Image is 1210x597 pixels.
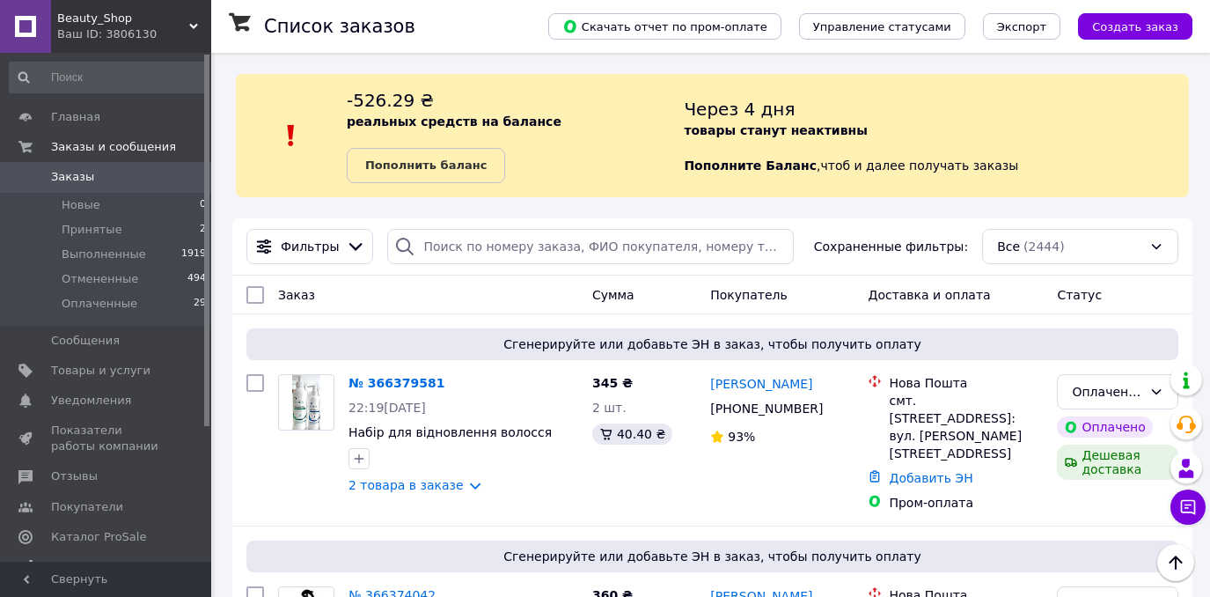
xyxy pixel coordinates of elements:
span: Заказ [278,288,315,302]
b: Пополнить баланс [365,158,487,172]
span: 2 шт. [592,401,627,415]
span: Принятые [62,222,122,238]
a: Добавить ЭН [889,471,972,485]
a: 2 товара в заказе [348,478,464,492]
span: 93% [728,430,755,444]
span: Оплаченные [62,296,137,312]
span: Главная [51,109,100,125]
span: 345 ₴ [592,376,633,390]
a: Фото товару [278,374,334,431]
span: Покупатель [710,288,788,302]
h1: Список заказов [264,16,415,37]
div: 40.40 ₴ [592,424,672,445]
span: Все [997,238,1020,255]
div: Оплаченный [1072,382,1142,402]
span: 1919 [181,247,206,262]
span: Заказы [51,169,94,185]
span: [PHONE_NUMBER] [710,402,823,416]
span: 2 [200,222,206,238]
span: Уведомления [51,393,131,409]
button: Экспорт [983,13,1060,40]
span: Создать заказ [1092,20,1178,33]
span: Сообщения [51,333,120,349]
span: Покупатели [51,499,123,515]
a: [PERSON_NAME] [710,375,812,393]
span: Сумма [592,288,634,302]
span: (2444) [1023,240,1065,254]
input: Поиск [9,62,208,93]
span: Сохраненные фильтры: [814,238,968,255]
div: Ваш ID: 3806130 [57,26,211,42]
b: товары станут неактивны [684,123,867,137]
img: Фото товару [292,375,320,430]
span: 494 [187,271,206,287]
span: Фильтры [281,238,339,255]
span: Управление статусами [813,20,951,33]
span: 29 [194,296,206,312]
span: 22:19[DATE] [348,401,426,415]
button: Создать заказ [1078,13,1192,40]
a: № 366379581 [348,376,444,390]
span: Отзывы [51,468,98,484]
span: -526.29 ₴ [347,90,434,111]
div: смт. [STREET_ADDRESS]: вул. [PERSON_NAME][STREET_ADDRESS] [889,392,1043,462]
div: Нова Пошта [889,374,1043,392]
span: Доставка и оплата [868,288,990,302]
div: Пром-оплата [889,494,1043,512]
img: :exclamation: [278,122,304,149]
span: Сгенерируйте или добавьте ЭН в заказ, чтобы получить оплату [253,548,1171,565]
span: Скачать отчет по пром-оплате [562,18,767,34]
button: Скачать отчет по пром-оплате [548,13,781,40]
div: Дешевая доставка [1057,445,1178,480]
b: Пополните Баланс [684,158,817,173]
div: Оплачено [1057,416,1152,438]
span: Заказы и сообщения [51,139,176,155]
span: Аналитика [51,559,116,575]
span: 0 [200,197,206,213]
a: Набір для відновлення волосся [348,425,552,439]
span: Статус [1057,288,1102,302]
b: реальных средств на балансе [347,114,561,129]
span: Отмененные [62,271,138,287]
button: Управление статусами [799,13,965,40]
button: Наверх [1157,544,1194,581]
span: Новые [62,197,100,213]
div: , чтоб и далее получать заказы [684,88,1189,183]
span: Выполненные [62,247,146,262]
span: Экспорт [997,20,1046,33]
span: Через 4 дня [684,99,795,120]
input: Поиск по номеру заказа, ФИО покупателя, номеру телефона, Email, номеру накладной [387,229,794,264]
a: Создать заказ [1060,18,1192,33]
a: Пополнить баланс [347,148,505,183]
span: Товары и услуги [51,363,150,379]
span: Каталог ProSale [51,529,146,545]
span: Показатели работы компании [51,423,163,454]
span: Сгенерируйте или добавьте ЭН в заказ, чтобы получить оплату [253,335,1171,353]
span: Beauty_Shop [57,11,189,26]
button: Чат с покупателем [1170,490,1206,525]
